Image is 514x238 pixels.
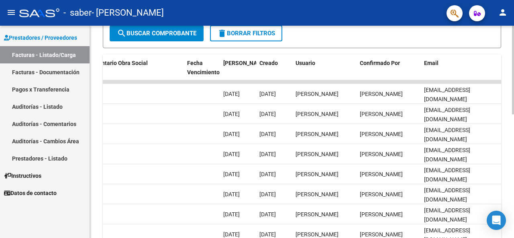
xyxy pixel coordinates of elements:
[360,111,403,117] span: [PERSON_NAME]
[424,107,470,122] span: [EMAIL_ADDRESS][DOMAIN_NAME]
[259,171,276,177] span: [DATE]
[210,25,282,41] button: Borrar Filtros
[360,131,403,137] span: [PERSON_NAME]
[187,60,220,75] span: Fecha Vencimiento
[296,191,339,197] span: [PERSON_NAME]
[296,151,339,157] span: [PERSON_NAME]
[223,171,240,177] span: [DATE]
[498,8,508,17] mat-icon: person
[360,91,403,97] span: [PERSON_NAME]
[223,211,240,218] span: [DATE]
[6,8,16,17] mat-icon: menu
[63,4,92,22] span: - saber
[259,111,276,117] span: [DATE]
[259,151,276,157] span: [DATE]
[360,191,403,197] span: [PERSON_NAME]
[4,171,41,180] span: Instructivos
[117,30,196,37] span: Buscar Comprobante
[424,60,439,66] span: Email
[223,60,267,66] span: [PERSON_NAME]
[259,211,276,218] span: [DATE]
[110,25,204,41] button: Buscar Comprobante
[424,207,470,223] span: [EMAIL_ADDRESS][DOMAIN_NAME]
[360,211,403,218] span: [PERSON_NAME]
[487,211,506,230] div: Open Intercom Messenger
[296,211,339,218] span: [PERSON_NAME]
[223,91,240,97] span: [DATE]
[360,171,403,177] span: [PERSON_NAME]
[259,231,276,238] span: [DATE]
[259,91,276,97] span: [DATE]
[296,231,339,238] span: [PERSON_NAME]
[424,147,470,163] span: [EMAIL_ADDRESS][DOMAIN_NAME]
[217,28,227,38] mat-icon: delete
[421,55,501,90] datatable-header-cell: Email
[424,167,470,183] span: [EMAIL_ADDRESS][DOMAIN_NAME]
[223,191,240,197] span: [DATE]
[360,151,403,157] span: [PERSON_NAME]
[259,60,278,66] span: Creado
[259,191,276,197] span: [DATE]
[84,55,184,90] datatable-header-cell: Comentario Obra Social
[4,189,57,197] span: Datos de contacto
[223,151,240,157] span: [DATE]
[184,55,220,90] datatable-header-cell: Fecha Vencimiento
[292,55,357,90] datatable-header-cell: Usuario
[87,60,148,66] span: Comentario Obra Social
[360,231,403,238] span: [PERSON_NAME]
[223,111,240,117] span: [DATE]
[4,33,77,42] span: Prestadores / Proveedores
[296,171,339,177] span: [PERSON_NAME]
[360,60,400,66] span: Confirmado Por
[357,55,421,90] datatable-header-cell: Confirmado Por
[217,30,275,37] span: Borrar Filtros
[256,55,292,90] datatable-header-cell: Creado
[92,4,164,22] span: - [PERSON_NAME]
[223,231,240,238] span: [DATE]
[296,60,315,66] span: Usuario
[117,28,126,38] mat-icon: search
[296,131,339,137] span: [PERSON_NAME]
[424,87,470,102] span: [EMAIL_ADDRESS][DOMAIN_NAME]
[220,55,256,90] datatable-header-cell: Fecha Confimado
[296,91,339,97] span: [PERSON_NAME]
[424,127,470,142] span: [EMAIL_ADDRESS][DOMAIN_NAME]
[424,187,470,203] span: [EMAIL_ADDRESS][DOMAIN_NAME]
[259,131,276,137] span: [DATE]
[223,131,240,137] span: [DATE]
[296,111,339,117] span: [PERSON_NAME]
